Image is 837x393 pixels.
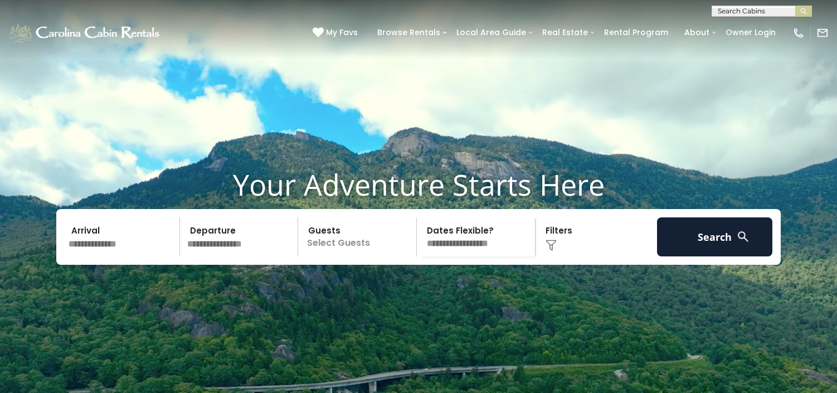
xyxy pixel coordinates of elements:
[720,24,781,41] a: Owner Login
[598,24,674,41] a: Rental Program
[657,217,772,256] button: Search
[301,217,416,256] p: Select Guests
[372,24,446,41] a: Browse Rentals
[679,24,715,41] a: About
[816,27,829,39] img: mail-regular-white.png
[537,24,593,41] a: Real Estate
[8,22,163,44] img: White-1-1-2.png
[736,230,750,244] img: search-regular-white.png
[8,167,829,202] h1: Your Adventure Starts Here
[451,24,532,41] a: Local Area Guide
[792,27,805,39] img: phone-regular-white.png
[326,27,358,38] span: My Favs
[313,27,361,39] a: My Favs
[546,240,557,251] img: filter--v1.png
